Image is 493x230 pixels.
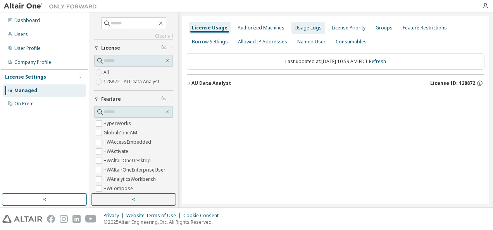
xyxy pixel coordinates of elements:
div: Groups [376,25,393,31]
img: facebook.svg [47,215,55,223]
label: All [103,68,110,77]
img: linkedin.svg [72,215,81,223]
img: youtube.svg [85,215,97,223]
div: On Prem [14,101,34,107]
div: Allowed IP Addresses [238,39,287,45]
label: HWAltairOneDesktop [103,156,152,165]
span: Clear filter [161,96,166,102]
button: AU Data AnalystLicense ID: 128872 [187,75,484,92]
span: License [101,45,120,51]
div: Cookie Consent [183,213,223,219]
span: Feature [101,96,121,102]
a: Refresh [369,58,386,65]
div: License Priority [332,25,365,31]
div: License Settings [5,74,46,80]
label: HWAccessEmbedded [103,137,153,147]
span: License ID: 128872 [430,80,475,86]
div: Managed [14,88,37,94]
img: Altair One [4,2,101,10]
div: Last updated at: [DATE] 10:59 AM EDT [187,53,484,70]
label: 128872 - AU Data Analyst [103,77,161,86]
div: Company Profile [14,59,51,65]
div: Users [14,31,28,38]
div: AU Data Analyst [191,80,231,86]
button: Feature [94,91,173,108]
button: License [94,39,173,57]
div: User Profile [14,45,41,51]
label: HWCompose [103,184,134,193]
span: Clear filter [161,45,166,51]
label: GlobalZoneAM [103,128,139,137]
div: Dashboard [14,17,40,24]
div: Authorized Machines [238,25,284,31]
div: Privacy [103,213,126,219]
p: © 2025 Altair Engineering, Inc. All Rights Reserved. [103,219,223,225]
div: Usage Logs [295,25,322,31]
div: Consumables [336,39,367,45]
div: License Usage [192,25,228,31]
label: HWAnalyticsWorkbench [103,175,157,184]
div: Borrow Settings [192,39,228,45]
div: Named User [297,39,326,45]
a: Clear all [94,33,173,39]
img: altair_logo.svg [2,215,42,223]
label: HWActivate [103,147,130,156]
div: Feature Restrictions [403,25,447,31]
label: HWAltairOneEnterpriseUser [103,165,167,175]
img: instagram.svg [60,215,68,223]
label: HyperWorks [103,119,133,128]
div: Website Terms of Use [126,213,183,219]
